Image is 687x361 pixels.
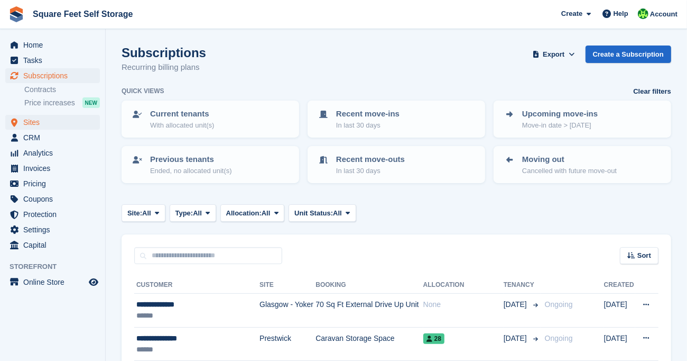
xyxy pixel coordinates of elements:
[604,294,636,328] td: [DATE]
[5,146,100,160] a: menu
[23,146,87,160] span: Analytics
[604,327,636,361] td: [DATE]
[5,222,100,237] a: menu
[522,108,598,120] p: Upcoming move-ins
[150,166,232,176] p: Ended, no allocated unit(s)
[5,115,100,130] a: menu
[650,9,677,20] span: Account
[122,61,206,74] p: Recurring billing plans
[586,46,671,63] a: Create a Subscription
[5,38,100,52] a: menu
[23,38,87,52] span: Home
[522,120,598,131] p: Move-in date > [DATE]
[522,166,617,176] p: Cancelled with future move-out
[127,208,142,219] span: Site:
[122,86,164,96] h6: Quick views
[150,120,214,131] p: With allocated unit(s)
[23,176,87,191] span: Pricing
[122,204,165,222] button: Site: All
[336,166,405,176] p: In last 30 days
[423,277,504,294] th: Allocation
[336,120,400,131] p: In last 30 days
[637,250,651,261] span: Sort
[545,300,573,309] span: Ongoing
[87,276,100,288] a: Preview store
[134,277,259,294] th: Customer
[10,261,105,272] span: Storefront
[289,204,356,222] button: Unit Status: All
[5,53,100,68] a: menu
[336,108,400,120] p: Recent move-ins
[504,277,541,294] th: Tenancy
[336,154,405,166] p: Recent move-outs
[23,238,87,252] span: Capital
[543,49,564,60] span: Export
[24,98,75,108] span: Price increases
[561,8,582,19] span: Create
[531,46,577,63] button: Export
[309,147,484,182] a: Recent move-outs In last 30 days
[259,327,315,361] td: Prestwick
[633,86,671,97] a: Clear filters
[5,176,100,191] a: menu
[423,299,504,310] div: None
[23,68,87,83] span: Subscriptions
[504,333,529,344] span: [DATE]
[5,275,100,290] a: menu
[638,8,648,19] img: Lorraine Cassidy
[315,277,423,294] th: Booking
[423,333,444,344] span: 28
[150,108,214,120] p: Current tenants
[5,192,100,206] a: menu
[220,204,285,222] button: Allocation: All
[5,130,100,145] a: menu
[614,8,628,19] span: Help
[259,294,315,328] td: Glasgow - Yoker
[294,208,333,219] span: Unit Status:
[315,327,423,361] td: Caravan Storage Space
[142,208,151,219] span: All
[23,115,87,130] span: Sites
[8,6,24,22] img: stora-icon-8386f47178a22dfd0bd8f6a31ec36ba5ce8667c1dd55bd0f319d3a0aa187defe.svg
[5,238,100,252] a: menu
[333,208,342,219] span: All
[82,97,100,108] div: NEW
[23,192,87,206] span: Coupons
[5,207,100,222] a: menu
[262,208,271,219] span: All
[495,102,670,137] a: Upcoming move-ins Move-in date > [DATE]
[5,68,100,83] a: menu
[23,222,87,237] span: Settings
[23,53,87,68] span: Tasks
[23,207,87,222] span: Protection
[259,277,315,294] th: Site
[522,154,617,166] p: Moving out
[545,334,573,342] span: Ongoing
[604,277,636,294] th: Created
[23,130,87,145] span: CRM
[175,208,193,219] span: Type:
[23,161,87,176] span: Invoices
[226,208,262,219] span: Allocation:
[495,147,670,182] a: Moving out Cancelled with future move-out
[193,208,202,219] span: All
[315,294,423,328] td: 70 Sq Ft External Drive Up Unit
[24,97,100,109] a: Price increases NEW
[170,204,216,222] button: Type: All
[150,154,232,166] p: Previous tenants
[24,85,100,95] a: Contracts
[5,161,100,176] a: menu
[123,147,298,182] a: Previous tenants Ended, no allocated unit(s)
[309,102,484,137] a: Recent move-ins In last 30 days
[29,5,137,23] a: Square Feet Self Storage
[123,102,298,137] a: Current tenants With allocated unit(s)
[23,275,87,290] span: Online Store
[122,46,206,60] h1: Subscriptions
[504,299,529,310] span: [DATE]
